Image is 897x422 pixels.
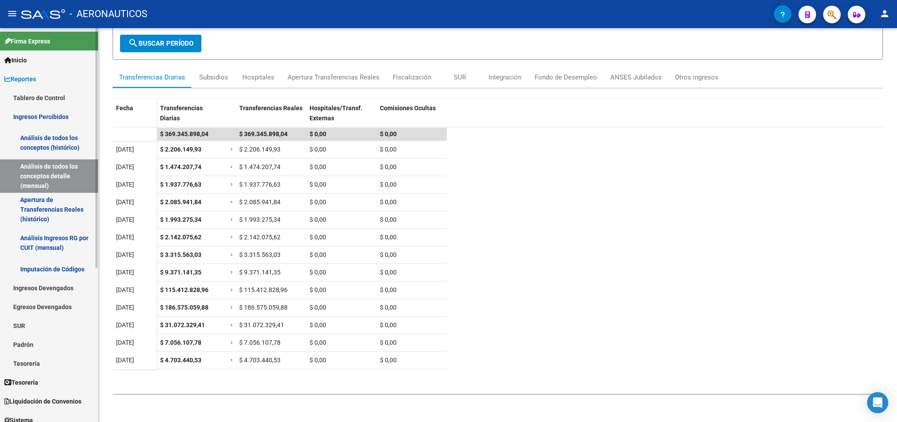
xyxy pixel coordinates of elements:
[4,397,81,406] span: Liquidación de Convenios
[310,234,326,241] span: $ 0,00
[116,269,134,276] span: [DATE]
[239,146,281,153] span: $ 2.206.149,93
[230,286,234,293] span: =
[239,163,281,170] span: $ 1.474.207,74
[230,321,234,328] span: =
[310,339,326,346] span: $ 0,00
[230,269,234,276] span: =
[4,36,50,46] span: Firma Express
[128,40,193,47] span: Buscar Período
[157,99,227,136] datatable-header-cell: Transferencias Diarias
[535,72,597,82] div: Fondo de Desempleo
[230,198,234,206] span: =
[239,105,303,112] span: Transferencias Reales
[120,35,201,52] button: Buscar Período
[310,163,326,170] span: $ 0,00
[239,251,281,258] span: $ 3.315.563,03
[454,72,466,82] div: SUR
[675,72,718,82] div: Otros ingresos
[380,146,397,153] span: $ 0,00
[160,269,201,276] span: $ 9.371.141,35
[489,72,521,82] div: Integración
[160,251,201,258] span: $ 3.315.563,03
[230,216,234,223] span: =
[380,234,397,241] span: $ 0,00
[380,339,397,346] span: $ 0,00
[867,392,888,413] div: Open Intercom Messenger
[69,4,147,24] span: - AERONAUTICOS
[239,234,281,241] span: $ 2.142.075,62
[310,181,326,188] span: $ 0,00
[116,216,134,223] span: [DATE]
[239,181,281,188] span: $ 1.937.776,63
[380,130,397,137] span: $ 0,00
[230,163,234,170] span: =
[116,146,134,153] span: [DATE]
[380,269,397,276] span: $ 0,00
[310,286,326,293] span: $ 0,00
[380,286,397,293] span: $ 0,00
[160,105,203,122] span: Transferencias Diarias
[393,72,431,82] div: Fiscalización
[116,163,134,170] span: [DATE]
[310,304,326,311] span: $ 0,00
[380,198,397,206] span: $ 0,00
[4,74,36,84] span: Reportes
[610,72,662,82] div: ANSES Jubilados
[230,181,234,188] span: =
[879,8,890,19] mat-icon: person
[380,357,397,364] span: $ 0,00
[236,99,306,136] datatable-header-cell: Transferencias Reales
[230,234,234,241] span: =
[160,304,208,311] span: $ 186.575.059,88
[116,357,134,364] span: [DATE]
[116,286,134,293] span: [DATE]
[113,99,157,136] datatable-header-cell: Fecha
[160,130,208,137] span: $ 369.345.898,04
[160,357,201,364] span: $ 4.703.440,53
[160,339,201,346] span: $ 7.056.107,78
[230,146,234,153] span: =
[160,198,201,206] span: $ 2.085.941,84
[160,321,205,328] span: $ 31.072.329,41
[116,105,133,112] span: Fecha
[380,105,436,112] span: Comisiones Ocultas
[310,321,326,328] span: $ 0,00
[306,99,376,136] datatable-header-cell: Hospitales/Transf. Externas
[160,286,208,293] span: $ 115.412.828,96
[230,304,234,311] span: =
[116,198,134,206] span: [DATE]
[116,251,134,258] span: [DATE]
[116,234,134,241] span: [DATE]
[160,146,201,153] span: $ 2.206.149,93
[310,357,326,364] span: $ 0,00
[380,216,397,223] span: $ 0,00
[160,234,201,241] span: $ 2.142.075,62
[239,304,288,311] span: $ 186.575.059,88
[116,321,134,328] span: [DATE]
[160,181,201,188] span: $ 1.937.776,63
[230,339,234,346] span: =
[160,216,201,223] span: $ 1.993.275,34
[380,251,397,258] span: $ 0,00
[239,339,281,346] span: $ 7.056.107,78
[116,181,134,188] span: [DATE]
[239,130,288,137] span: $ 369.345.898,04
[239,286,288,293] span: $ 115.412.828,96
[310,105,362,122] span: Hospitales/Transf. Externas
[239,321,284,328] span: $ 31.072.329,41
[239,269,281,276] span: $ 9.371.141,35
[116,304,134,311] span: [DATE]
[310,198,326,206] span: $ 0,00
[239,357,281,364] span: $ 4.703.440,53
[310,269,326,276] span: $ 0,00
[380,163,397,170] span: $ 0,00
[116,339,134,346] span: [DATE]
[4,378,38,387] span: Tesorería
[230,357,234,364] span: =
[128,38,139,48] mat-icon: search
[7,8,18,19] mat-icon: menu
[380,304,397,311] span: $ 0,00
[160,163,201,170] span: $ 1.474.207,74
[230,251,234,258] span: =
